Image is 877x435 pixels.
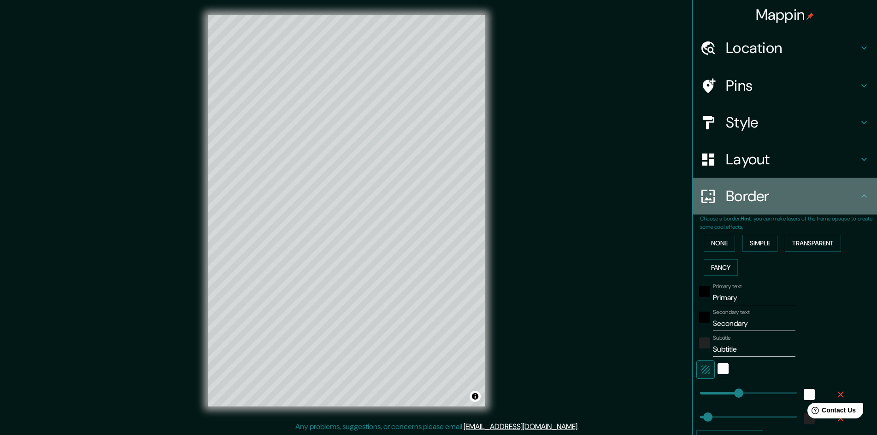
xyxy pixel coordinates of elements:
div: Pins [693,67,877,104]
div: Location [693,29,877,66]
div: . [580,421,582,432]
h4: Style [726,113,859,132]
button: Fancy [704,259,738,276]
button: white [804,389,815,400]
h4: Location [726,39,859,57]
label: Secondary text [713,308,750,316]
button: black [699,286,710,297]
button: Toggle attribution [470,391,481,402]
iframe: Help widget launcher [795,399,867,425]
button: Transparent [785,235,841,252]
h4: Layout [726,150,859,168]
div: . [579,421,580,432]
a: [EMAIL_ADDRESS][DOMAIN_NAME] [464,422,577,431]
label: Primary text [713,283,742,290]
p: Any problems, suggestions, or concerns please email . [295,421,579,432]
button: Simple [742,235,777,252]
img: pin-icon.png [806,12,814,20]
b: Hint [741,215,751,222]
div: Border [693,178,877,215]
div: Style [693,104,877,141]
p: Choose a border. : you can make layers of the frame opaque to create some cool effects. [700,215,877,231]
label: Subtitle [713,334,731,342]
h4: Mappin [756,6,814,24]
button: None [704,235,735,252]
h4: Pins [726,76,859,95]
button: black [699,312,710,323]
h4: Border [726,187,859,205]
button: color-222222 [699,337,710,348]
div: Layout [693,141,877,178]
button: white [718,363,729,374]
